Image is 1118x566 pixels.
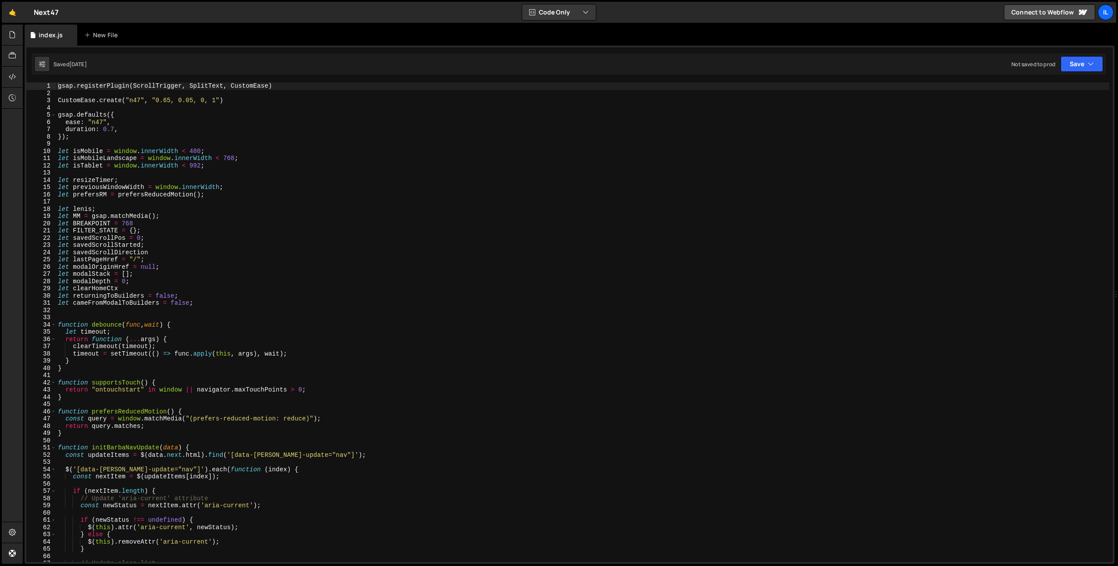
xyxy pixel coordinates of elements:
[26,524,56,531] div: 62
[26,292,56,300] div: 30
[26,278,56,285] div: 28
[26,328,56,336] div: 35
[26,357,56,365] div: 39
[1098,4,1114,20] a: Il
[26,481,56,488] div: 56
[26,437,56,445] div: 50
[26,401,56,408] div: 45
[26,104,56,112] div: 4
[26,307,56,314] div: 32
[84,31,121,39] div: New File
[26,162,56,170] div: 12
[26,140,56,148] div: 9
[26,242,56,249] div: 23
[1004,4,1095,20] a: Connect to Webflow
[69,61,87,68] div: [DATE]
[26,169,56,177] div: 13
[39,31,63,39] div: index.js
[26,111,56,119] div: 5
[26,206,56,213] div: 18
[26,459,56,466] div: 53
[26,466,56,473] div: 54
[26,184,56,191] div: 15
[26,509,56,517] div: 60
[26,343,56,350] div: 37
[26,415,56,423] div: 47
[26,379,56,387] div: 42
[26,372,56,379] div: 41
[26,133,56,141] div: 8
[522,4,596,20] button: Code Only
[26,553,56,560] div: 66
[26,191,56,199] div: 16
[26,545,56,553] div: 65
[26,365,56,372] div: 40
[26,263,56,271] div: 26
[26,119,56,126] div: 6
[26,82,56,90] div: 1
[26,444,56,452] div: 51
[26,488,56,495] div: 57
[1011,61,1055,68] div: Not saved to prod
[26,220,56,228] div: 20
[26,321,56,329] div: 34
[26,227,56,235] div: 21
[26,285,56,292] div: 29
[26,299,56,307] div: 31
[26,531,56,538] div: 63
[26,97,56,104] div: 3
[26,314,56,321] div: 33
[26,155,56,162] div: 11
[26,235,56,242] div: 22
[26,198,56,206] div: 17
[26,213,56,220] div: 19
[26,336,56,343] div: 36
[1061,56,1103,72] button: Save
[26,538,56,546] div: 64
[26,350,56,358] div: 38
[26,473,56,481] div: 55
[2,2,23,23] a: 🤙
[54,61,87,68] div: Saved
[26,386,56,394] div: 43
[26,495,56,502] div: 58
[26,271,56,278] div: 27
[26,126,56,133] div: 7
[26,452,56,459] div: 52
[26,423,56,430] div: 48
[26,394,56,401] div: 44
[26,408,56,416] div: 46
[26,430,56,437] div: 49
[26,502,56,509] div: 59
[26,249,56,256] div: 24
[26,256,56,263] div: 25
[26,148,56,155] div: 10
[26,516,56,524] div: 61
[26,90,56,97] div: 2
[26,177,56,184] div: 14
[34,7,59,18] div: Next47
